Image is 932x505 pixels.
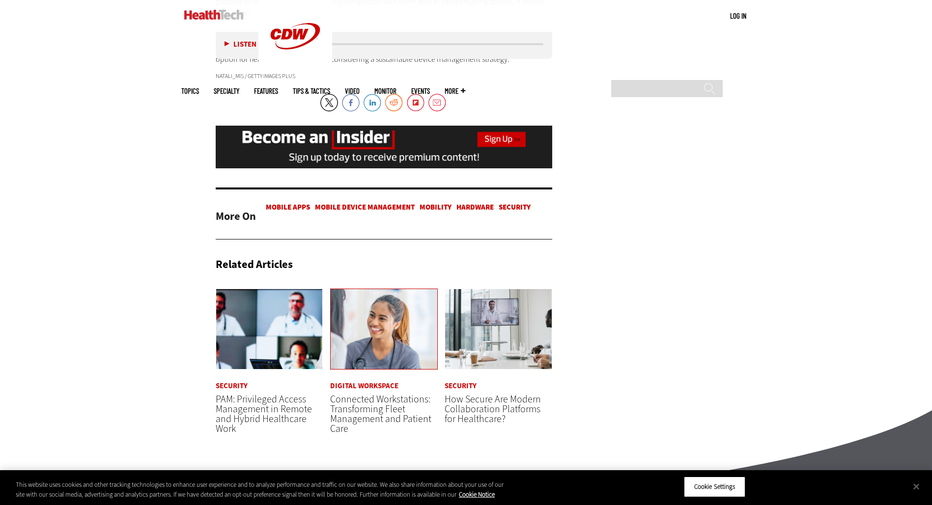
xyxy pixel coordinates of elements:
[374,87,396,95] a: MonITor
[420,202,452,212] a: Mobility
[456,202,494,212] a: Hardware
[730,11,746,20] a: Log in
[330,393,431,435] a: Connected Workstations: Transforming Fleet Management and Patient Care
[684,477,745,497] button: Cookie Settings
[216,393,312,435] a: PAM: Privileged Access Management in Remote and Hybrid Healthcare Work
[499,202,531,212] a: Security
[266,202,310,212] a: Mobile Apps
[254,87,278,95] a: Features
[216,289,323,370] img: remote call with care team
[411,87,430,95] a: Events
[730,11,746,21] div: User menu
[216,207,256,226] h3: More On
[459,490,495,499] a: More information about your privacy
[184,10,244,20] img: Home
[181,87,199,95] span: Topics
[445,289,552,370] img: care team speaks with physician over conference call
[216,382,248,390] a: Security
[445,393,541,425] a: How Secure Are Modern Collaboration Platforms for Healthcare?
[330,382,398,390] a: Digital Workspace
[216,259,293,270] h3: Related Articles
[16,480,512,499] div: This website uses cookies and other tracking technologies to enhance user experience and to analy...
[258,65,332,75] a: CDW
[293,87,330,95] a: Tips & Tactics
[445,382,477,390] a: Security
[905,476,927,497] button: Close
[330,289,438,370] img: nurse smiling at patient
[214,87,239,95] span: Specialty
[345,87,360,95] a: Video
[445,87,465,95] span: More
[315,202,415,212] a: Mobile Device Management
